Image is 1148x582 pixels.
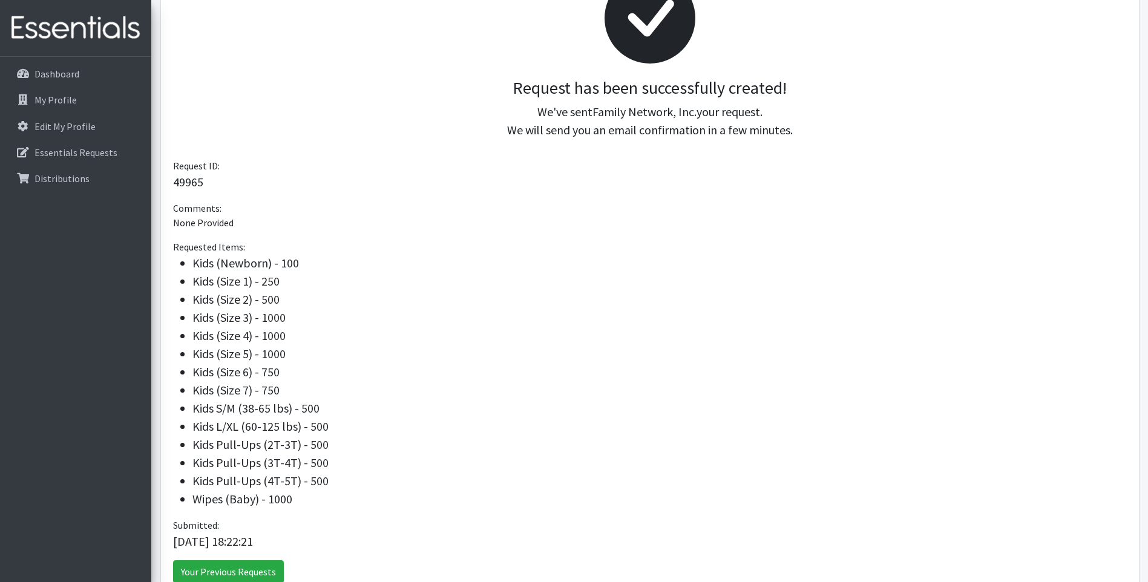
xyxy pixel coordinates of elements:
[5,62,146,86] a: Dashboard
[183,78,1117,99] h3: Request has been successfully created!
[192,490,1127,508] li: Wipes (Baby) - 1000
[192,399,1127,417] li: Kids S/M (38-65 lbs) - 500
[5,88,146,112] a: My Profile
[34,68,79,80] p: Dashboard
[192,454,1127,472] li: Kids Pull-Ups (3T-4T) - 500
[192,309,1127,327] li: Kids (Size 3) - 1000
[192,417,1127,436] li: Kids L/XL (60-125 lbs) - 500
[173,217,234,229] span: None Provided
[34,94,77,106] p: My Profile
[192,436,1127,454] li: Kids Pull-Ups (2T-3T) - 500
[5,140,146,165] a: Essentials Requests
[5,114,146,139] a: Edit My Profile
[192,472,1127,490] li: Kids Pull-Ups (4T-5T) - 500
[192,363,1127,381] li: Kids (Size 6) - 750
[34,172,90,185] p: Distributions
[592,104,697,119] span: Family Network, Inc.
[34,120,96,132] p: Edit My Profile
[192,327,1127,345] li: Kids (Size 4) - 1000
[173,160,220,172] span: Request ID:
[192,254,1127,272] li: Kids (Newborn) - 100
[192,345,1127,363] li: Kids (Size 5) - 1000
[192,381,1127,399] li: Kids (Size 7) - 750
[5,8,146,48] img: HumanEssentials
[183,103,1117,139] p: We've sent your request. We will send you an email confirmation in a few minutes.
[192,290,1127,309] li: Kids (Size 2) - 500
[5,166,146,191] a: Distributions
[173,519,219,531] span: Submitted:
[173,532,1127,551] p: [DATE] 18:22:21
[34,146,117,159] p: Essentials Requests
[173,173,1127,191] p: 49965
[192,272,1127,290] li: Kids (Size 1) - 250
[173,241,245,253] span: Requested Items:
[173,202,221,214] span: Comments:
